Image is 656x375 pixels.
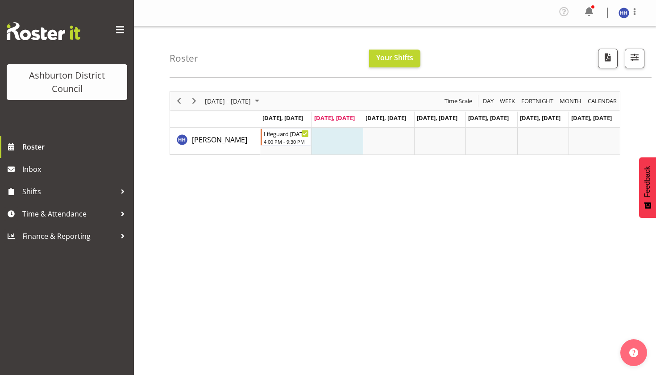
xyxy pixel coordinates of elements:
div: Next [187,92,202,110]
span: Your Shifts [376,53,413,62]
div: Lifeguard [DATE] [264,129,309,138]
button: Download a PDF of the roster according to the set date range. [598,49,618,68]
div: Previous [171,92,187,110]
span: [DATE], [DATE] [468,114,509,122]
span: Shifts [22,185,116,198]
td: Harriet Hill resource [170,128,260,154]
img: help-xxl-2.png [629,348,638,357]
button: Filter Shifts [625,49,644,68]
button: Next [188,96,200,107]
button: Previous [173,96,185,107]
button: Your Shifts [369,50,420,67]
button: Feedback - Show survey [639,157,656,218]
span: Feedback [644,166,652,197]
span: [DATE] - [DATE] [204,96,252,107]
img: Rosterit website logo [7,22,80,40]
span: [DATE], [DATE] [417,114,457,122]
button: Month [586,96,619,107]
img: harriet-hill8786.jpg [619,8,629,18]
button: Timeline Month [558,96,583,107]
span: Fortnight [520,96,554,107]
span: Day [482,96,494,107]
span: [DATE], [DATE] [262,114,303,122]
button: Timeline Week [498,96,517,107]
button: Time Scale [443,96,474,107]
span: Month [559,96,582,107]
span: [DATE], [DATE] [365,114,406,122]
span: [PERSON_NAME] [192,135,247,145]
a: [PERSON_NAME] [192,134,247,145]
button: September 01 - 07, 2025 [203,96,263,107]
div: Ashburton District Council [16,69,118,96]
span: Time Scale [444,96,473,107]
h4: Roster [170,53,198,63]
span: [DATE], [DATE] [520,114,561,122]
span: [DATE], [DATE] [314,114,355,122]
div: Harriet Hill"s event - Lifeguard Monday Begin From Monday, September 1, 2025 at 4:00:00 PM GMT+12... [261,129,311,146]
span: Inbox [22,162,129,176]
span: Week [499,96,516,107]
span: Finance & Reporting [22,229,116,243]
div: 4:00 PM - 9:30 PM [264,138,309,145]
table: Timeline Week of September 2, 2025 [260,128,620,154]
span: Roster [22,140,129,154]
span: calendar [587,96,618,107]
button: Timeline Day [482,96,495,107]
span: Time & Attendance [22,207,116,221]
div: Timeline Week of September 2, 2025 [170,91,620,155]
button: Fortnight [520,96,555,107]
span: [DATE], [DATE] [571,114,612,122]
